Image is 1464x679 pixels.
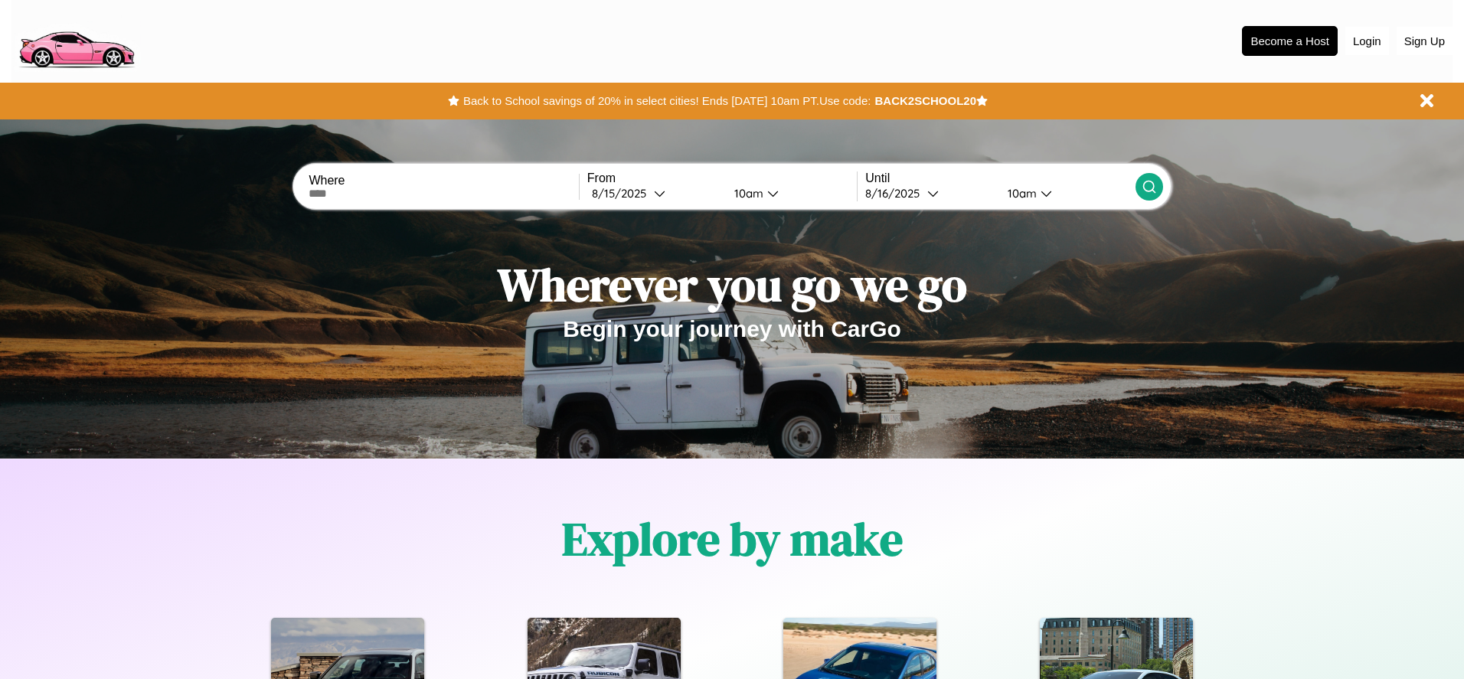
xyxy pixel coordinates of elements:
button: Become a Host [1242,26,1338,56]
div: 10am [1000,186,1041,201]
label: Until [865,171,1135,185]
button: Login [1345,27,1389,55]
button: Back to School savings of 20% in select cities! Ends [DATE] 10am PT.Use code: [459,90,874,112]
h1: Explore by make [562,508,903,570]
div: 10am [727,186,767,201]
button: 8/15/2025 [587,185,722,201]
div: 8 / 15 / 2025 [592,186,654,201]
div: 8 / 16 / 2025 [865,186,927,201]
label: Where [309,174,578,188]
img: logo [11,8,141,72]
button: 10am [722,185,857,201]
label: From [587,171,857,185]
b: BACK2SCHOOL20 [874,94,976,107]
button: Sign Up [1397,27,1453,55]
button: 10am [995,185,1135,201]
